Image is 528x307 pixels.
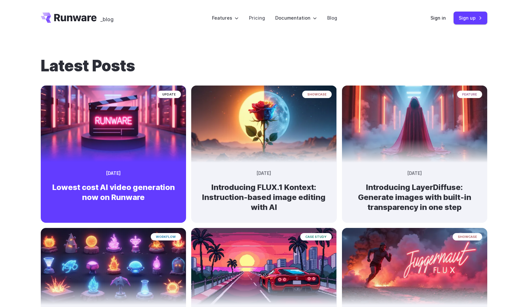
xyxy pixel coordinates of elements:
[191,228,336,305] img: a red sports car on a futuristic highway with a sunset and city skyline in the background, styled...
[327,14,337,22] a: Blog
[342,86,487,163] img: A cloaked figure made entirely of bending light and heat distortion, slightly warping the scene b...
[257,170,271,177] time: [DATE]
[457,91,482,98] span: feature
[342,158,487,223] a: A cloaked figure made entirely of bending light and heat distortion, slightly warping the scene b...
[191,158,336,223] a: Surreal rose in a desert landscape, split between day and night with the sun and moon aligned beh...
[37,81,190,162] img: Neon-lit movie clapperboard with the word 'RUNWARE' in a futuristic server room
[407,170,422,177] time: [DATE]
[41,57,487,75] h1: Latest Posts
[201,182,326,212] h2: Introducing FLUX.1 Kontext: Instruction-based image editing with AI
[157,91,181,98] span: update
[191,86,336,163] img: Surreal rose in a desert landscape, split between day and night with the sun and moon aligned beh...
[100,13,114,23] a: _blog
[151,233,181,240] span: workflow
[41,228,186,305] img: An array of glowing, stylized elemental orbs and flames in various containers and stands, depicte...
[212,14,239,22] label: Features
[454,12,487,24] a: Sign up
[453,233,482,240] span: showcase
[100,17,114,22] span: _blog
[249,14,265,22] a: Pricing
[41,158,186,213] a: Neon-lit movie clapperboard with the word 'RUNWARE' in a futuristic server room update [DATE] Low...
[275,14,317,22] label: Documentation
[430,14,446,22] a: Sign in
[51,182,176,202] h2: Lowest cost AI video generation now on Runware
[300,233,332,240] span: case study
[41,13,97,23] a: Go to /
[342,228,487,305] img: creative ad image of powerful runner leaving a trail of pink smoke and sparks, speed, lights floa...
[106,170,121,177] time: [DATE]
[302,91,332,98] span: showcase
[352,182,477,212] h2: Introducing LayerDiffuse: Generate images with built-in transparency in one step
